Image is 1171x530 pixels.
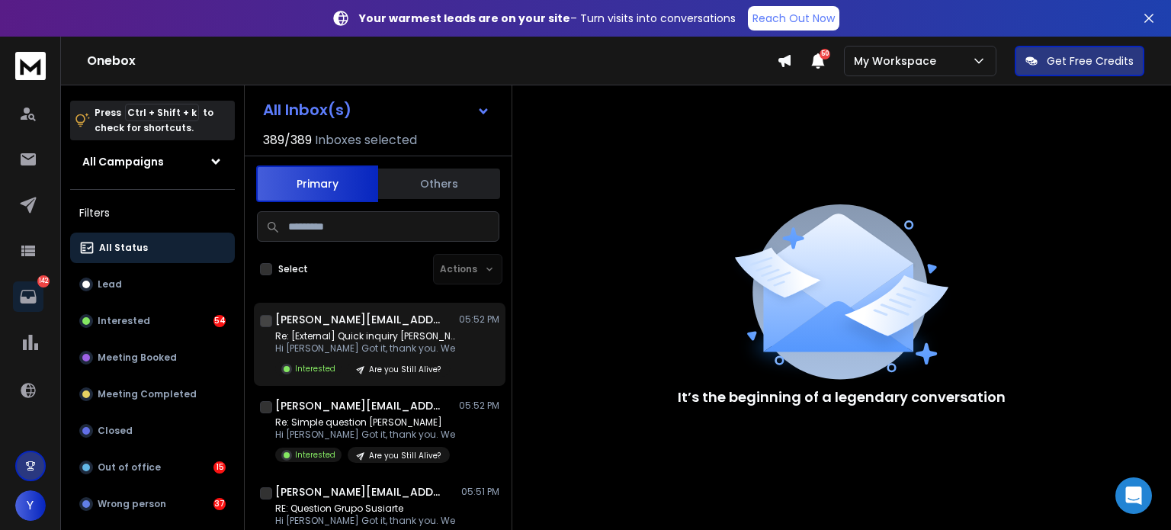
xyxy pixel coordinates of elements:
p: Hi [PERSON_NAME] Got it, thank you. We [275,515,455,527]
p: Lead [98,278,122,291]
h1: All Inbox(s) [263,102,351,117]
p: 142 [37,275,50,287]
div: 37 [213,498,226,510]
p: All Status [99,242,148,254]
p: Wrong person [98,498,166,510]
p: Hi [PERSON_NAME] Got it, thank you. We [275,429,455,441]
div: 15 [213,461,226,474]
p: Out of office [98,461,161,474]
p: Press to check for shortcuts. [95,105,213,136]
h1: [PERSON_NAME][EMAIL_ADDRESS][DOMAIN_NAME] [275,312,443,327]
p: Reach Out Now [752,11,835,26]
p: Re: [External] Quick inquiry [PERSON_NAME] [275,330,458,342]
p: My Workspace [854,53,942,69]
button: All Campaigns [70,146,235,177]
button: Out of office15 [70,452,235,483]
p: Get Free Credits [1047,53,1134,69]
p: Meeting Completed [98,388,197,400]
a: Reach Out Now [748,6,839,31]
p: Meeting Booked [98,352,177,364]
button: Closed [70,416,235,446]
span: 389 / 389 [263,131,312,149]
p: Closed [98,425,133,437]
p: 05:52 PM [459,313,499,326]
label: Select [278,263,308,275]
p: 05:51 PM [461,486,499,498]
p: Interested [295,449,335,461]
h3: Inboxes selected [315,131,417,149]
button: Primary [256,165,378,202]
div: 54 [213,315,226,327]
button: Y [15,490,46,521]
a: 142 [13,281,43,312]
h1: Onebox [87,52,777,70]
button: Interested54 [70,306,235,336]
h1: [PERSON_NAME][EMAIL_ADDRESS][PERSON_NAME][DOMAIN_NAME] [275,484,443,499]
button: All Inbox(s) [251,95,502,125]
h1: All Campaigns [82,154,164,169]
p: Re: Simple question [PERSON_NAME] [275,416,455,429]
img: logo [15,52,46,80]
p: 05:52 PM [459,400,499,412]
p: Interested [98,315,150,327]
p: Are you Still Alive? [369,450,441,461]
p: It’s the beginning of a legendary conversation [678,387,1006,408]
h3: Filters [70,202,235,223]
p: Are you Still Alive? [369,364,441,375]
p: RE: Question Grupo Susiarte [275,503,455,515]
button: Lead [70,269,235,300]
button: Wrong person37 [70,489,235,519]
div: Open Intercom Messenger [1115,477,1152,514]
p: Interested [295,363,335,374]
button: Others [378,167,500,201]
span: Ctrl + Shift + k [125,104,199,121]
p: Hi [PERSON_NAME] Got it, thank you. We [275,342,458,355]
button: Meeting Completed [70,379,235,410]
span: 50 [820,49,830,59]
h1: [PERSON_NAME][EMAIL_ADDRESS][DOMAIN_NAME] [275,398,443,413]
button: Meeting Booked [70,342,235,373]
button: Get Free Credits [1015,46,1144,76]
button: All Status [70,233,235,263]
strong: Your warmest leads are on your site [359,11,570,26]
p: – Turn visits into conversations [359,11,736,26]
